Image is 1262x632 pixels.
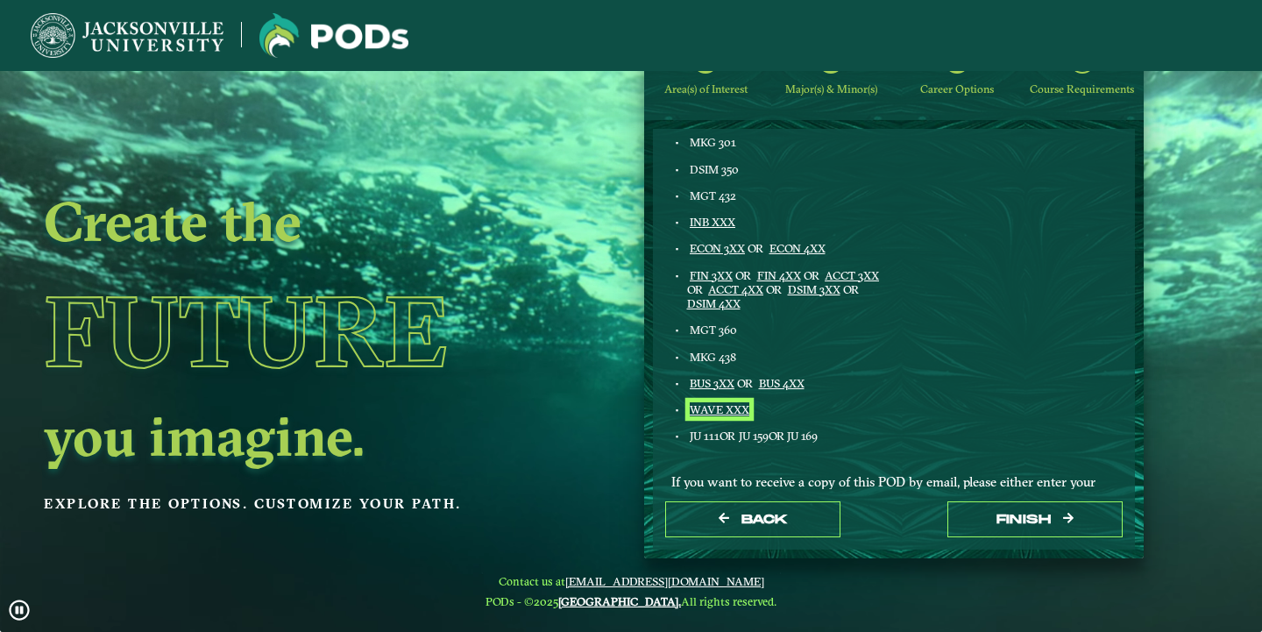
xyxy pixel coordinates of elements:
a: DSIM 3XX [788,282,840,296]
a: [EMAIL_ADDRESS][DOMAIN_NAME] [565,574,764,588]
a: FIN 4XX [757,268,801,282]
span: Back [741,512,788,527]
span: Contact us at [486,574,776,588]
span: PODs - ©2025 All rights reserved. [486,594,776,608]
a: ECON 4XX [769,241,826,255]
img: Jacksonville University logo [31,13,223,58]
a: ECON 3XX [690,241,745,255]
h2: you imagine. [44,411,524,460]
h2: Create the [44,196,524,245]
a: ACCT 3XX [825,268,879,282]
span: If you want to receive a copy of this POD by email, please either enter your address or ensure th... [671,474,1117,508]
button: Finish [947,501,1123,537]
span: Course Requirements [1030,82,1134,96]
span: Major(s) & Minor(s) [785,82,877,96]
a: [GEOGRAPHIC_DATA]. [558,594,681,608]
a: DSIM 4XX [687,296,741,310]
a: BUS 3XX [690,376,734,390]
h1: Future [44,252,524,411]
a: BUS 4XX [759,376,805,390]
img: Jacksonville University logo [259,13,408,58]
span: MKG 438 [690,350,736,364]
span: MKG 301 [690,135,736,149]
div: OR OR [687,429,882,443]
span: Area(s) of Interest [664,82,748,96]
div: OR [687,376,882,390]
a: FIN 3XX [690,268,733,282]
span: JU 169 [787,429,818,443]
span: DSIM 350 [690,162,739,176]
span: MGT 360 [690,323,737,337]
div: OR [687,241,882,255]
button: Back [665,501,840,537]
span: JU 159 [739,429,769,443]
span: Career Options [920,82,994,96]
span: MGT 432 [690,188,736,202]
a: INB XXX [690,215,735,229]
a: ACCT 4XX [708,282,763,296]
a: WAVE XXX [690,402,749,416]
div: OR OR OR OR OR [687,268,882,311]
p: Explore the options. Customize your path. [44,491,524,517]
span: JU 111 [690,429,720,443]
